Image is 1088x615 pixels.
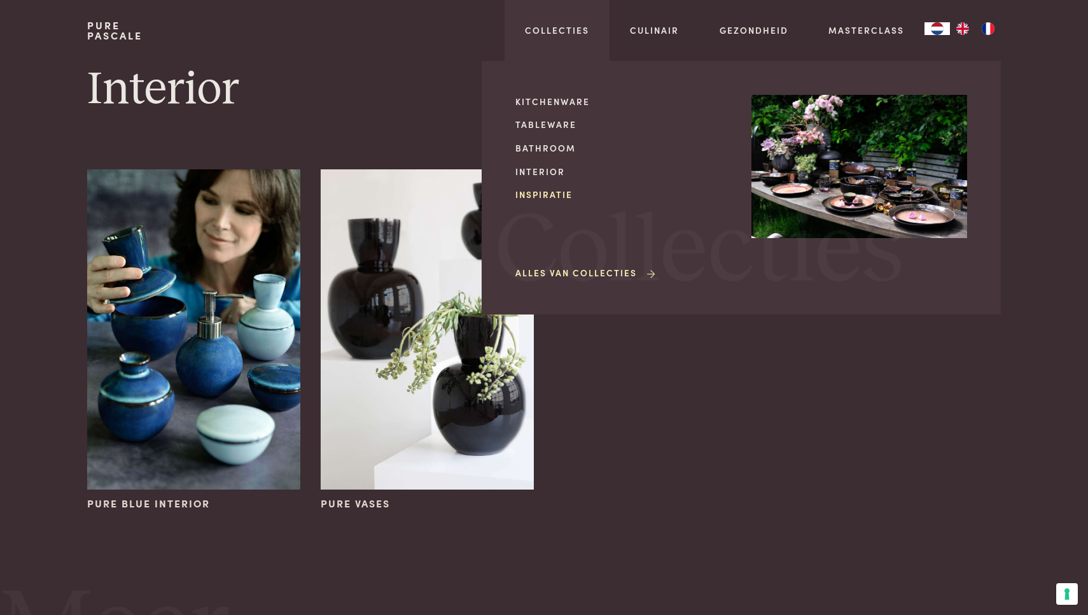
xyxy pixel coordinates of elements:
a: PurePascale [87,20,143,41]
div: Language [924,22,950,35]
a: Alles van Collecties [515,266,657,279]
a: EN [950,22,975,35]
a: Masterclass [828,24,904,37]
span: Collecties [495,203,903,300]
a: Kitchenware [515,95,731,108]
a: Pure Vases Pure Vases [321,169,534,511]
span: Pure Blue Interior [87,496,210,511]
ul: Language list [950,22,1001,35]
a: NL [924,22,950,35]
button: Uw voorkeuren voor toestemming voor trackingtechnologieën [1056,583,1078,605]
a: Tableware [515,118,731,131]
a: FR [975,22,1001,35]
a: Bathroom [515,141,731,155]
a: Culinair [630,24,679,37]
span: Pure Vases [321,496,390,511]
img: Pure Vases [321,169,534,490]
aside: Language selected: Nederlands [924,22,1001,35]
a: Inspiratie [515,188,731,201]
a: Gezondheid [720,24,788,37]
h1: Interior [87,61,1001,118]
img: Collecties [751,95,967,239]
img: Pure Blue Interior [87,169,300,490]
a: Interior [515,165,731,178]
a: Collecties [525,24,589,37]
a: Pure Blue Interior Pure Blue Interior [87,169,300,511]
